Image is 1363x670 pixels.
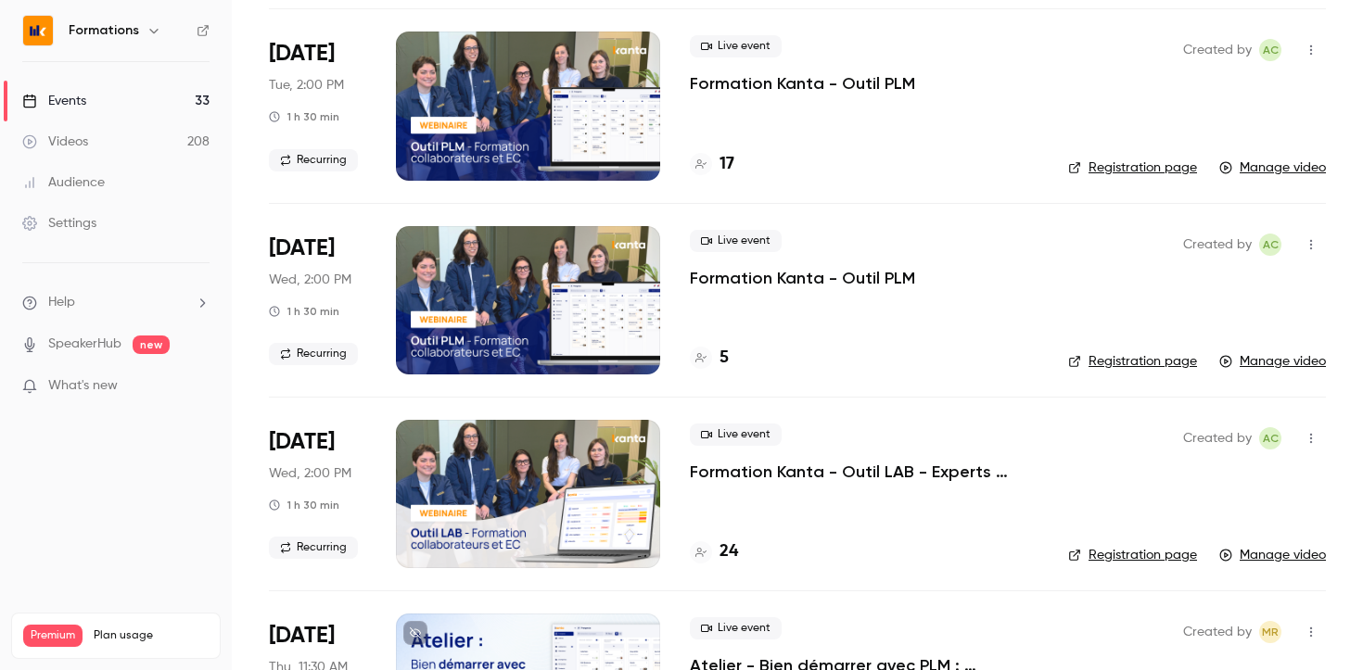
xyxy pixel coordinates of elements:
a: Manage video [1219,158,1326,177]
a: 17 [690,152,734,177]
div: 1 h 30 min [269,304,339,319]
span: Recurring [269,343,358,365]
a: SpeakerHub [48,335,121,354]
li: help-dropdown-opener [22,293,210,312]
div: Events [22,92,86,110]
h4: 5 [720,346,729,371]
div: Sep 24 Wed, 2:00 PM (Europe/Paris) [269,226,366,374]
div: Audience [22,173,105,192]
span: Live event [690,423,782,446]
a: Manage video [1219,546,1326,564]
span: [DATE] [269,621,335,651]
h4: 17 [720,152,734,177]
span: Tue, 2:00 PM [269,76,344,95]
div: Sep 24 Wed, 2:00 PM (Europe/Paris) [269,420,366,568]
div: Sep 30 Tue, 2:00 PM (Europe/Paris) [269,32,366,180]
span: Anaïs Cachelou [1259,427,1281,449]
iframe: Noticeable Trigger [187,378,210,395]
a: Registration page [1068,546,1197,564]
a: Formation Kanta - Outil LAB - Experts Comptables & Collaborateurs [690,461,1038,483]
span: Live event [690,617,782,639]
div: 1 h 30 min [269,498,339,512]
span: new [133,335,170,354]
span: Created by [1183,621,1252,643]
span: What's new [48,376,118,396]
a: 24 [690,539,738,564]
span: Created by [1183,427,1252,449]
span: Marion Roquet [1259,621,1281,643]
div: 1 h 30 min [269,109,339,124]
a: Registration page [1068,352,1197,371]
span: [DATE] [269,234,335,263]
span: Help [48,293,75,312]
span: Recurring [269,149,358,171]
span: Created by [1183,234,1252,256]
h4: 24 [720,539,738,564]
span: Created by [1183,39,1252,61]
a: Formation Kanta - Outil PLM [690,72,915,95]
a: Registration page [1068,158,1197,177]
div: Settings [22,214,96,233]
span: Wed, 2:00 PM [269,464,351,483]
span: [DATE] [269,427,335,457]
a: Manage video [1219,352,1326,371]
span: Wed, 2:00 PM [269,271,351,289]
span: Plan usage [94,628,209,643]
span: Live event [690,35,782,57]
span: AC [1263,427,1279,449]
span: [DATE] [269,39,335,69]
span: AC [1263,39,1279,61]
span: Anaïs Cachelou [1259,39,1281,61]
a: Formation Kanta - Outil PLM [690,267,915,289]
span: Recurring [269,537,358,559]
span: AC [1263,234,1279,256]
span: Live event [690,230,782,252]
img: Formations [23,16,53,45]
a: 5 [690,346,729,371]
span: MR [1262,621,1279,643]
div: Videos [22,133,88,151]
h6: Formations [69,21,139,40]
span: Premium [23,625,83,647]
span: Anaïs Cachelou [1259,234,1281,256]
